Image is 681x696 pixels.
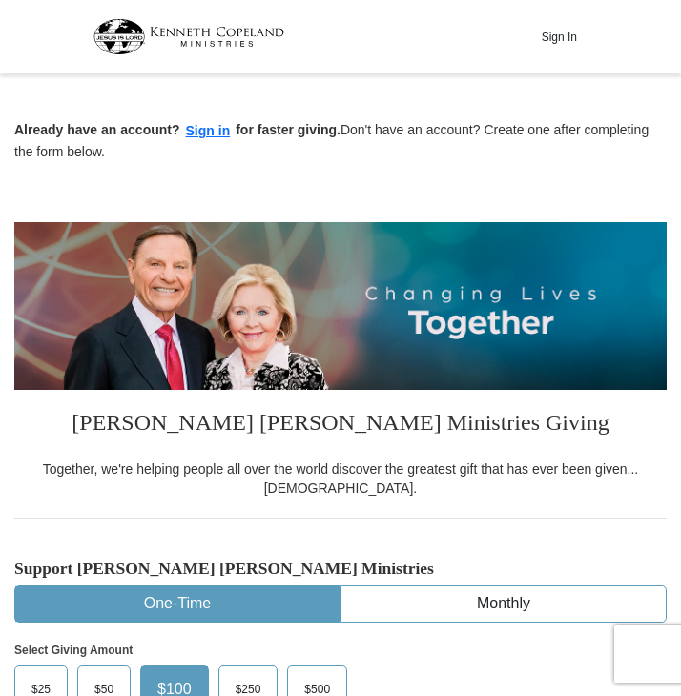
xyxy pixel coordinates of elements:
h3: [PERSON_NAME] [PERSON_NAME] Ministries Giving [14,390,667,461]
p: Don't have an account? Create one after completing the form below. [14,120,667,161]
button: Sign in [180,120,237,142]
button: Monthly [341,586,666,622]
img: kcm-header-logo.svg [93,19,284,54]
button: Sign In [530,22,588,51]
strong: Select Giving Amount [14,644,133,657]
div: Together, we're helping people all over the world discover the greatest gift that has ever been g... [14,460,667,498]
h5: Support [PERSON_NAME] [PERSON_NAME] Ministries [14,559,667,579]
button: One-Time [15,586,340,622]
strong: Already have an account? for faster giving. [14,122,340,137]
